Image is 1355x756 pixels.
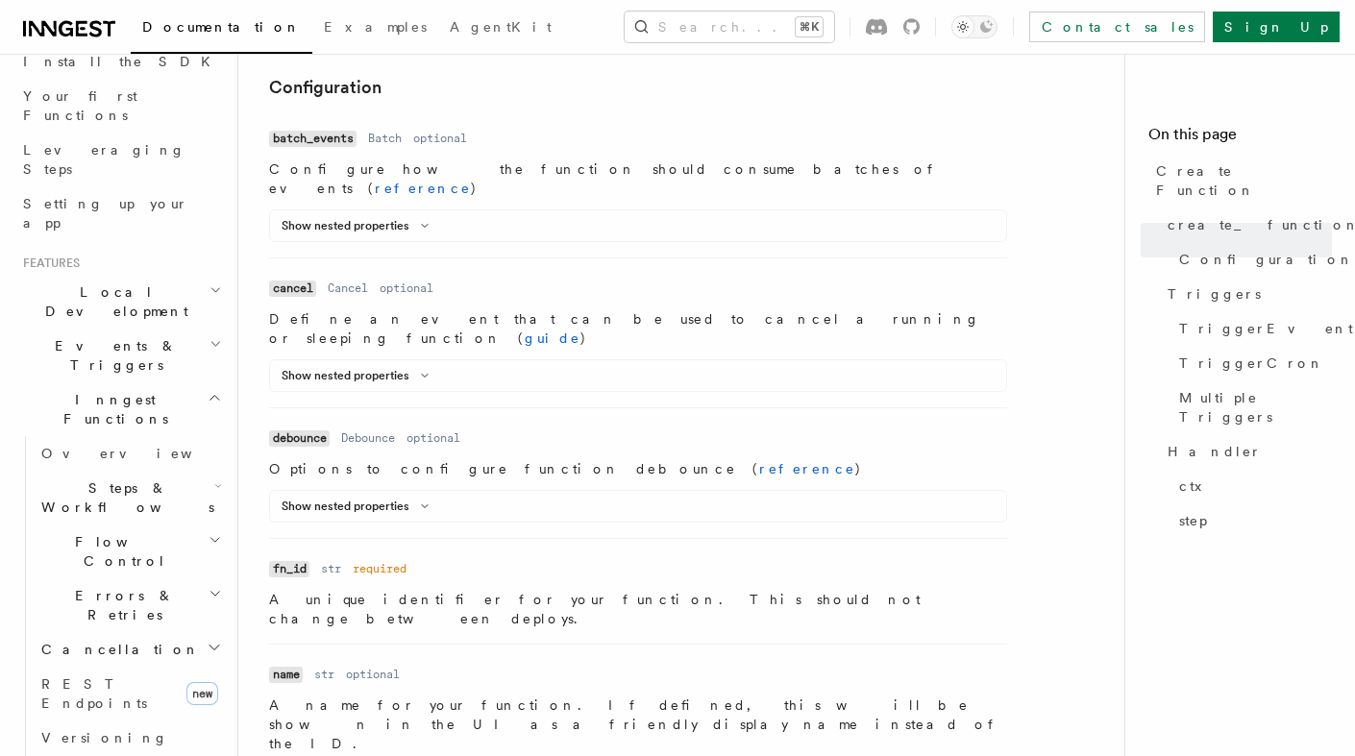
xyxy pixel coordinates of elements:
[1171,503,1332,538] a: step
[15,186,226,240] a: Setting up your app
[269,561,309,577] code: fn_id
[368,131,402,146] dd: Batch
[1168,442,1262,461] span: Handler
[34,720,226,755] a: Versioning
[41,730,168,745] span: Versioning
[321,561,341,576] dd: str
[1156,161,1332,200] span: Create Function
[269,159,1007,198] p: Configure how the function should consume batches of events ( )
[525,330,580,346] a: guide
[1148,154,1332,207] a: Create Function
[341,430,395,446] dd: Debounce
[15,133,226,186] a: Leveraging Steps
[34,640,200,659] span: Cancellation
[15,382,226,436] button: Inngest Functions
[34,524,226,578] button: Flow Control
[1179,319,1353,338] span: TriggerEvent
[1029,12,1205,42] a: Contact sales
[186,682,218,705] span: new
[380,280,433,296] dd: optional
[15,336,209,375] span: Events & Triggers
[1160,277,1332,311] a: Triggers
[269,695,1007,753] p: A name for your function. If defined, this will be shown in the UI as a friendly display name ins...
[15,390,208,428] span: Inngest Functions
[269,667,303,683] code: name
[34,436,226,471] a: Overview
[1213,12,1340,42] a: Sign Up
[353,561,406,576] dd: required
[1171,469,1332,503] a: ctx
[438,6,563,52] a: AgentKit
[625,12,834,42] button: Search...⌘K
[23,88,137,123] span: Your first Functions
[282,499,436,514] button: Show nested properties
[15,275,226,329] button: Local Development
[759,461,855,476] a: reference
[142,19,301,35] span: Documentation
[41,446,239,461] span: Overview
[269,590,1007,628] p: A unique identifier for your function. This should not change between deploys.
[282,368,436,383] button: Show nested properties
[41,676,147,711] span: REST Endpoints
[1179,388,1332,427] span: Multiple Triggers
[1179,511,1207,530] span: step
[1171,311,1332,346] a: TriggerEvent
[1160,434,1332,469] a: Handler
[34,632,226,667] button: Cancellation
[1160,207,1332,242] a: create_function
[34,532,209,571] span: Flow Control
[23,142,185,177] span: Leveraging Steps
[1171,346,1332,380] a: TriggerCron
[15,282,209,321] span: Local Development
[951,15,998,38] button: Toggle dark mode
[796,17,823,37] kbd: ⌘K
[34,478,214,517] span: Steps & Workflows
[23,54,222,69] span: Install the SDK
[375,181,471,196] a: reference
[406,430,460,446] dd: optional
[1148,123,1332,154] h4: On this page
[328,280,368,296] dd: Cancel
[1179,354,1324,373] span: TriggerCron
[314,667,334,682] dd: str
[1179,476,1215,496] span: ctx
[269,430,330,447] code: debounce
[15,256,80,271] span: Features
[269,309,1007,348] p: Define an event that can be used to cancel a running or sleeping function ( )
[34,667,226,720] a: REST Endpointsnew
[34,578,226,632] button: Errors & Retries
[324,19,427,35] span: Examples
[34,586,209,624] span: Errors & Retries
[23,196,188,231] span: Setting up your app
[15,44,226,79] a: Install the SDK
[15,79,226,133] a: Your first Functions
[346,667,400,682] dd: optional
[1171,380,1332,434] a: Multiple Triggers
[1179,250,1354,269] span: Configuration
[450,19,552,35] span: AgentKit
[15,329,226,382] button: Events & Triggers
[269,280,316,297] code: cancel
[1168,284,1261,304] span: Triggers
[131,6,312,54] a: Documentation
[34,471,226,524] button: Steps & Workflows
[269,74,382,101] a: Configuration
[413,131,467,146] dd: optional
[269,459,1007,478] p: Options to configure function debounce ( )
[282,218,436,233] button: Show nested properties
[269,131,357,147] code: batch_events
[1171,242,1332,277] a: Configuration
[312,6,438,52] a: Examples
